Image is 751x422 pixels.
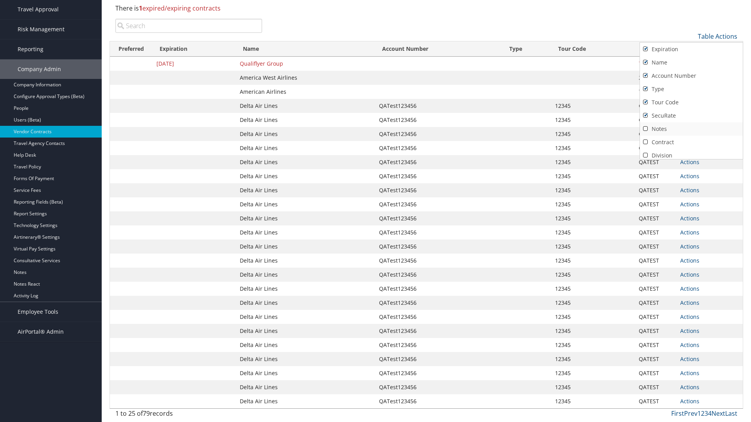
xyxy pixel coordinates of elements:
[640,149,743,162] a: Division
[18,20,65,39] span: Risk Management
[640,82,743,96] a: Type
[18,59,61,79] span: Company Admin
[640,136,743,149] a: Contract
[18,39,43,59] span: Reporting
[640,96,743,109] a: Tour Code
[640,56,743,69] a: Name
[640,69,743,82] a: Account Number
[18,302,58,322] span: Employee Tools
[18,322,64,342] span: AirPortal® Admin
[640,43,743,56] a: Expiration
[640,122,743,136] a: Notes
[640,109,743,122] a: SecuRate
